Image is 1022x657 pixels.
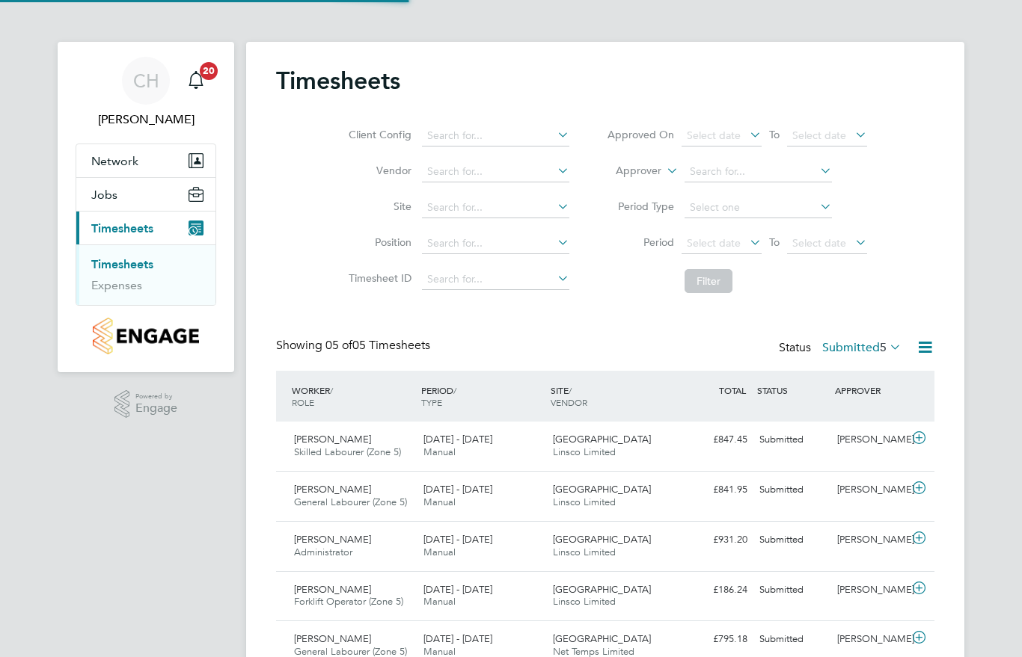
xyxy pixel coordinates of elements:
a: CH[PERSON_NAME] [76,57,216,129]
input: Search for... [685,161,832,182]
span: Engage [135,402,177,415]
div: Submitted [753,478,831,502]
span: [PERSON_NAME] [294,483,371,496]
span: [DATE] - [DATE] [423,433,492,445]
span: [DATE] - [DATE] [423,533,492,546]
span: Powered by [135,390,177,403]
span: Manual [423,595,456,608]
div: £795.18 [676,627,753,652]
div: £841.95 [676,478,753,502]
div: [PERSON_NAME] [831,627,909,652]
div: APPROVER [831,377,909,404]
div: WORKER [288,377,417,416]
span: [DATE] - [DATE] [423,483,492,496]
div: SITE [547,377,676,416]
label: Timesheet ID [344,271,411,285]
label: Site [344,200,411,213]
div: STATUS [753,377,831,404]
img: countryside-properties-logo-retina.png [93,318,198,354]
input: Search for... [422,161,569,182]
div: Timesheets [76,244,215,305]
button: Timesheets [76,212,215,244]
a: Go to home page [76,318,216,354]
nav: Main navigation [58,42,234,372]
input: Search for... [422,269,569,290]
span: Manual [423,445,456,458]
a: Expenses [91,278,142,292]
span: [GEOGRAPHIC_DATA] [553,483,651,496]
label: Vendor [344,164,411,177]
span: Select date [687,236,741,250]
span: TOTAL [719,384,746,396]
div: £186.24 [676,578,753,602]
span: CH [133,71,159,90]
span: 5 [880,340,887,355]
span: TYPE [421,396,442,408]
span: / [569,384,572,396]
span: [PERSON_NAME] [294,433,371,445]
div: Submitted [753,528,831,552]
span: Linsco Limited [553,595,616,608]
span: [DATE] - [DATE] [423,583,492,596]
label: Client Config [344,128,411,141]
span: Chris Harrison [76,111,216,129]
label: Period Type [607,200,674,213]
span: Select date [792,129,846,142]
div: £931.20 [676,528,753,552]
div: Submitted [753,428,831,452]
input: Select one [685,197,832,218]
div: Submitted [753,578,831,602]
span: Manual [423,496,456,508]
span: / [453,384,456,396]
span: Linsco Limited [553,546,616,558]
div: [PERSON_NAME] [831,528,909,552]
span: Manual [423,546,456,558]
a: 20 [181,57,211,105]
label: Approved On [607,128,674,141]
span: Network [91,154,138,168]
div: Showing [276,338,433,354]
span: To [765,125,784,144]
span: To [765,232,784,252]
a: Timesheets [91,257,153,271]
span: Skilled Labourer (Zone 5) [294,445,401,458]
button: Network [76,144,215,177]
span: 05 of [325,338,352,353]
label: Submitted [822,340,902,355]
div: Status [779,338,905,359]
span: General Labourer (Zone 5) [294,496,407,508]
span: Administrator [294,546,352,558]
span: 05 Timesheets [325,338,430,353]
label: Approver [594,164,661,179]
input: Search for... [422,126,569,146]
button: Filter [685,269,732,293]
span: / [330,384,333,396]
span: Select date [792,236,846,250]
label: Position [344,235,411,249]
span: [PERSON_NAME] [294,533,371,546]
span: [PERSON_NAME] [294,632,371,645]
span: Forklift Operator (Zone 5) [294,595,403,608]
span: [PERSON_NAME] [294,583,371,596]
input: Search for... [422,197,569,218]
span: [GEOGRAPHIC_DATA] [553,583,651,596]
span: [DATE] - [DATE] [423,632,492,645]
div: PERIOD [417,377,547,416]
div: £847.45 [676,428,753,452]
input: Search for... [422,233,569,254]
span: [GEOGRAPHIC_DATA] [553,533,651,546]
span: [GEOGRAPHIC_DATA] [553,433,651,445]
a: Powered byEngage [114,390,178,419]
button: Jobs [76,178,215,211]
span: Linsco Limited [553,445,616,458]
span: Linsco Limited [553,496,616,508]
div: [PERSON_NAME] [831,578,909,602]
span: [GEOGRAPHIC_DATA] [553,632,651,645]
div: Submitted [753,627,831,652]
div: [PERSON_NAME] [831,478,909,502]
span: 20 [200,62,218,80]
span: Select date [687,129,741,142]
h2: Timesheets [276,66,400,96]
span: Timesheets [91,221,153,235]
div: [PERSON_NAME] [831,428,909,452]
